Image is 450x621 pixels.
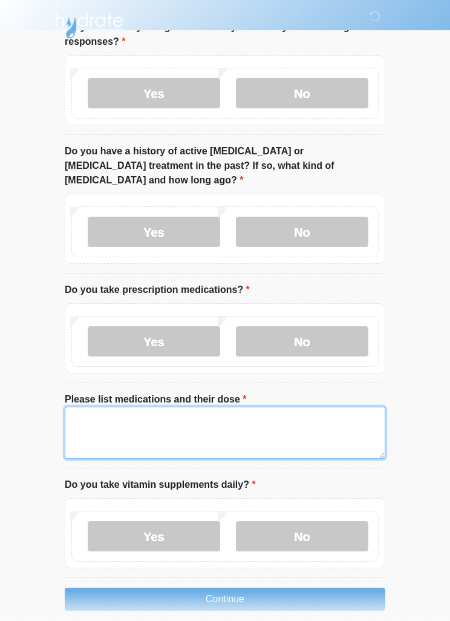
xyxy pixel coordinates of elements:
[236,326,368,356] label: No
[88,78,220,108] label: Yes
[236,521,368,551] label: No
[65,478,256,492] label: Do you take vitamin supplements daily?
[236,78,368,108] label: No
[236,217,368,247] label: No
[88,217,220,247] label: Yes
[65,392,247,407] label: Please list medications and their dose
[88,521,220,551] label: Yes
[65,283,250,297] label: Do you take prescription medications?
[53,9,125,39] img: Hydrate IV Bar - Scottsdale Logo
[65,144,385,188] label: Do you have a history of active [MEDICAL_DATA] or [MEDICAL_DATA] treatment in the past? If so, wh...
[65,588,385,611] button: Continue
[88,326,220,356] label: Yes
